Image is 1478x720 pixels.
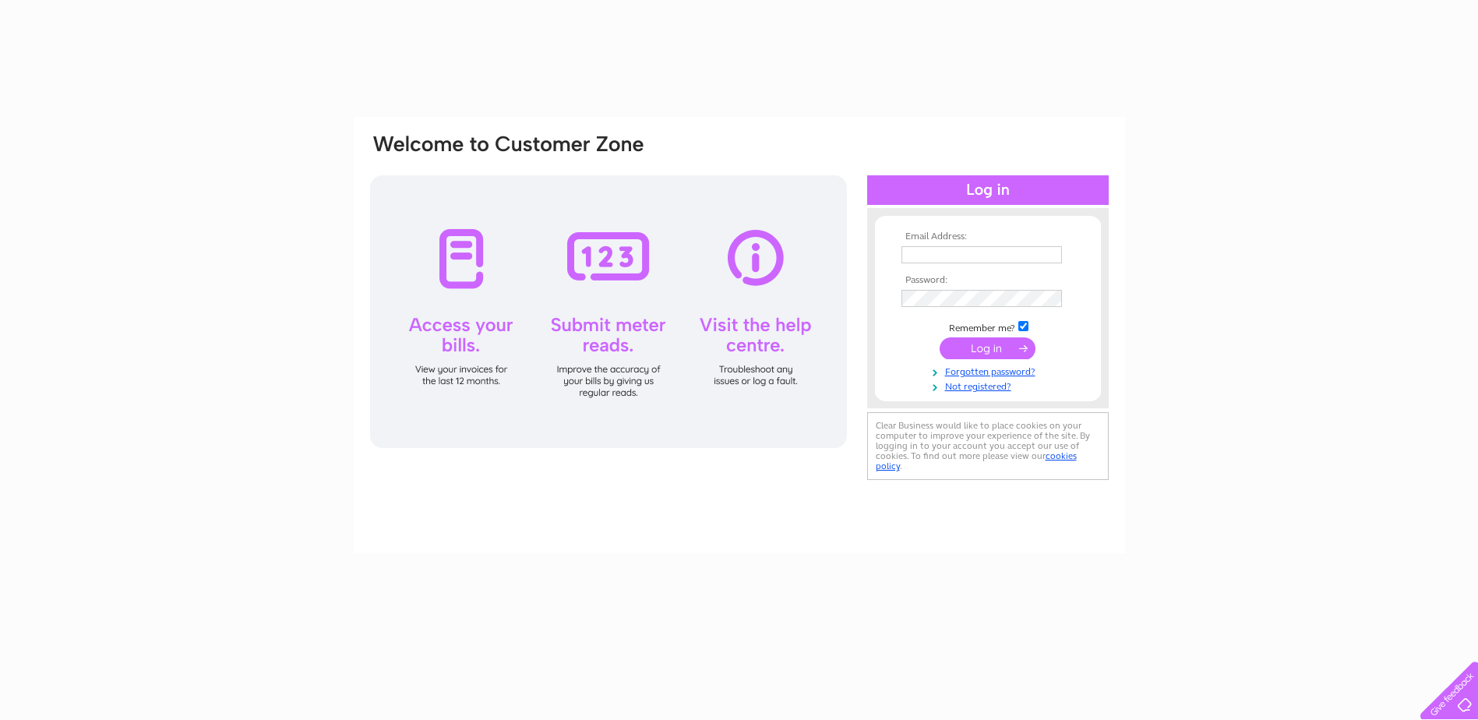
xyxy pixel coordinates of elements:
[940,337,1035,359] input: Submit
[898,319,1078,334] td: Remember me?
[867,412,1109,480] div: Clear Business would like to place cookies on your computer to improve your experience of the sit...
[898,231,1078,242] th: Email Address:
[901,378,1078,393] a: Not registered?
[876,450,1077,471] a: cookies policy
[898,275,1078,286] th: Password:
[901,363,1078,378] a: Forgotten password?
